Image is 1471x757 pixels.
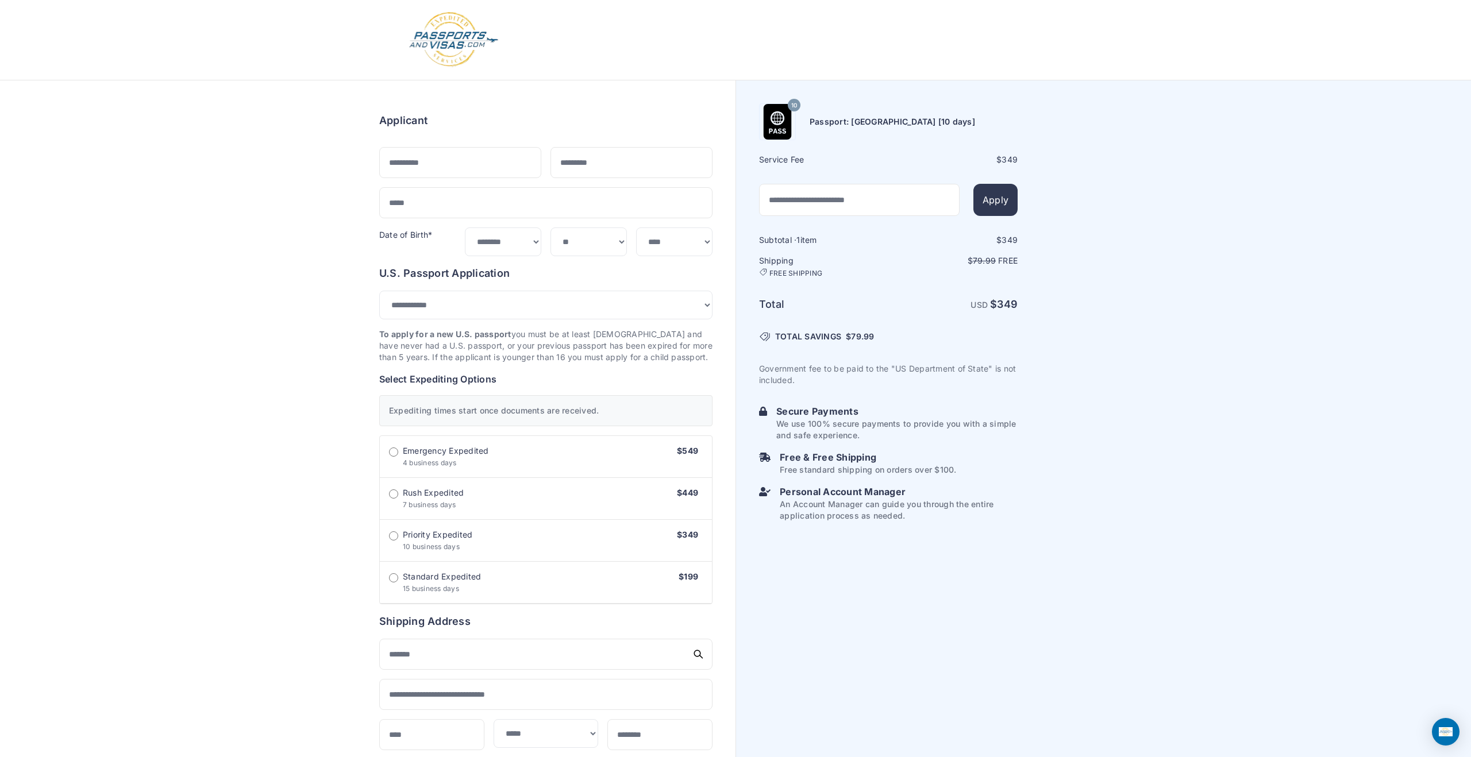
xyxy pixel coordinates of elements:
strong: $ [990,298,1018,310]
span: Priority Expedited [403,529,472,540]
span: 349 [1002,155,1018,164]
h6: Shipping Address [379,613,713,629]
div: $ [889,234,1018,246]
span: 349 [997,298,1018,310]
h6: U.S. Passport Application [379,265,713,281]
span: 10 [791,98,797,113]
span: $449 [677,488,698,497]
img: Product Name [760,104,795,140]
h6: Service Fee [759,154,887,165]
div: Open Intercom Messenger [1432,718,1460,746]
h6: Free & Free Shipping [780,450,956,464]
p: An Account Manager can guide you through the entire application process as needed. [780,499,1018,522]
h6: Total [759,296,887,312]
button: Apply [973,184,1018,216]
span: Emergency Expedited [403,445,489,457]
div: $ [889,154,1018,165]
span: Free [998,256,1018,265]
div: Expediting times start once documents are received. [379,395,713,426]
span: 79.99 [973,256,996,265]
span: $199 [679,571,698,581]
h6: Personal Account Manager [780,485,1018,499]
span: Rush Expedited [403,487,464,499]
h6: Shipping [759,255,887,278]
span: $349 [677,530,698,539]
span: FREE SHIPPING [769,269,822,278]
span: 7 business days [403,500,456,509]
span: $549 [677,446,698,455]
h6: Secure Payments [776,404,1018,418]
span: 4 business days [403,458,457,467]
h6: Applicant [379,113,428,129]
span: TOTAL SAVINGS [775,331,841,342]
p: you must be at least [DEMOGRAPHIC_DATA] and have never had a U.S. passport, or your previous pass... [379,329,713,363]
span: $ [846,331,874,342]
p: $ [889,255,1018,267]
strong: To apply for a new U.S. passport [379,329,511,339]
p: We use 100% secure payments to provide you with a simple and safe experience. [776,418,1018,441]
span: 1 [796,235,800,245]
span: 79.99 [851,331,874,341]
span: USD [971,300,988,310]
span: 15 business days [403,584,459,593]
span: 10 business days [403,542,460,551]
p: Free standard shipping on orders over $100. [780,464,956,476]
img: Logo [408,11,499,68]
h6: Select Expediting Options [379,372,713,386]
h6: Passport: [GEOGRAPHIC_DATA] [10 days] [810,116,975,128]
h6: Subtotal · item [759,234,887,246]
p: Government fee to be paid to the "US Department of State" is not included. [759,363,1018,386]
span: 349 [1002,235,1018,245]
span: Standard Expedited [403,571,481,582]
label: Date of Birth* [379,230,432,240]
